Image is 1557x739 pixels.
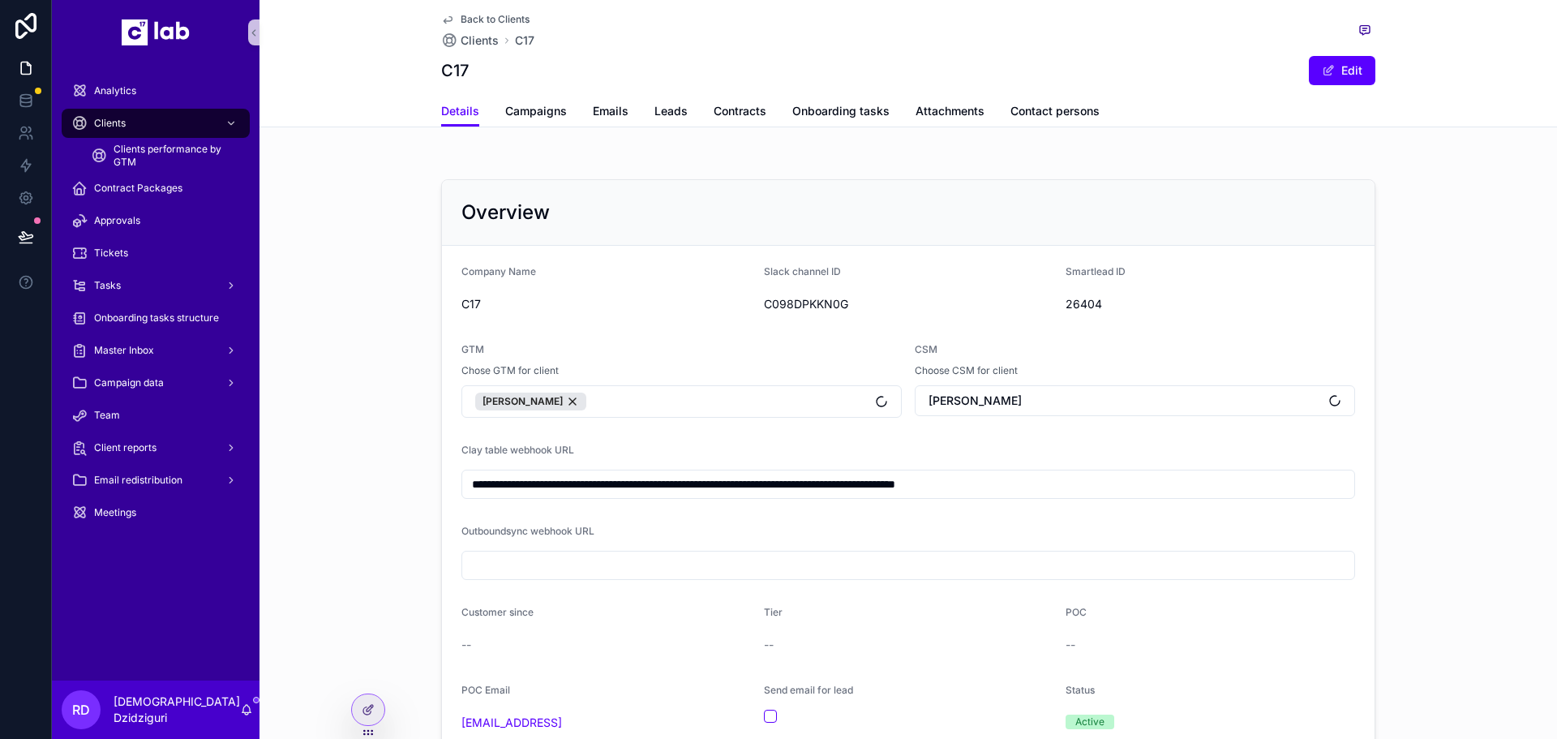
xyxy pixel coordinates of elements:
[62,206,250,235] a: Approvals
[915,385,1355,416] button: Select Button
[654,103,688,119] span: Leads
[62,109,250,138] a: Clients
[62,238,250,268] a: Tickets
[461,637,471,653] span: --
[764,265,841,277] span: Slack channel ID
[1066,606,1087,618] span: POC
[461,343,484,355] span: GTM
[62,336,250,365] a: Master Inbox
[916,97,984,129] a: Attachments
[1066,265,1126,277] span: Smartlead ID
[764,606,783,618] span: Tier
[62,498,250,527] a: Meetings
[62,466,250,495] a: Email redistribution
[62,303,250,333] a: Onboarding tasks structure
[62,76,250,105] a: Analytics
[94,441,157,454] span: Client reports
[792,103,890,119] span: Onboarding tasks
[461,715,562,731] a: [EMAIL_ADDRESS]
[1010,97,1100,129] a: Contact persons
[461,385,902,418] button: Select Button
[94,409,120,422] span: Team
[72,700,90,720] span: RD
[654,97,688,129] a: Leads
[1066,296,1355,312] span: 26404
[114,694,240,726] p: [DEMOGRAPHIC_DATA] Dzidziguri
[483,395,563,408] span: [PERSON_NAME]
[461,32,499,49] span: Clients
[94,117,126,130] span: Clients
[505,97,567,129] a: Campaigns
[1066,684,1095,696] span: Status
[94,182,182,195] span: Contract Packages
[94,247,128,260] span: Tickets
[461,606,534,618] span: Customer since
[461,13,530,26] span: Back to Clients
[1309,56,1375,85] button: Edit
[441,103,479,119] span: Details
[62,174,250,203] a: Contract Packages
[62,433,250,462] a: Client reports
[915,364,1018,377] span: Choose CSM for client
[94,506,136,519] span: Meetings
[122,19,190,45] img: App logo
[441,59,469,82] h1: C17
[81,141,250,170] a: Clients performance by GTM
[441,97,479,127] a: Details
[916,103,984,119] span: Attachments
[1075,715,1104,729] div: Active
[1010,103,1100,119] span: Contact persons
[593,97,628,129] a: Emails
[714,103,766,119] span: Contracts
[62,368,250,397] a: Campaign data
[475,393,586,410] button: Unselect 8
[441,13,530,26] a: Back to Clients
[1066,637,1075,653] span: --
[461,265,536,277] span: Company Name
[593,103,628,119] span: Emails
[94,376,164,389] span: Campaign data
[461,296,751,312] span: C17
[62,271,250,300] a: Tasks
[461,684,510,696] span: POC Email
[52,65,259,548] div: scrollable content
[94,311,219,324] span: Onboarding tasks structure
[62,401,250,430] a: Team
[461,200,550,226] h2: Overview
[915,343,937,355] span: CSM
[461,364,559,377] span: Chose GTM for client
[929,393,1022,409] span: [PERSON_NAME]
[461,444,574,456] span: Clay table webhook URL
[792,97,890,129] a: Onboarding tasks
[714,97,766,129] a: Contracts
[764,684,853,696] span: Send email for lead
[94,84,136,97] span: Analytics
[764,637,774,653] span: --
[505,103,567,119] span: Campaigns
[94,474,182,487] span: Email redistribution
[441,32,499,49] a: Clients
[764,296,1053,312] span: C098DPKKN0G
[94,344,154,357] span: Master Inbox
[515,32,534,49] a: C17
[114,143,234,169] span: Clients performance by GTM
[94,279,121,292] span: Tasks
[461,525,594,537] span: Outboundsync webhook URL
[94,214,140,227] span: Approvals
